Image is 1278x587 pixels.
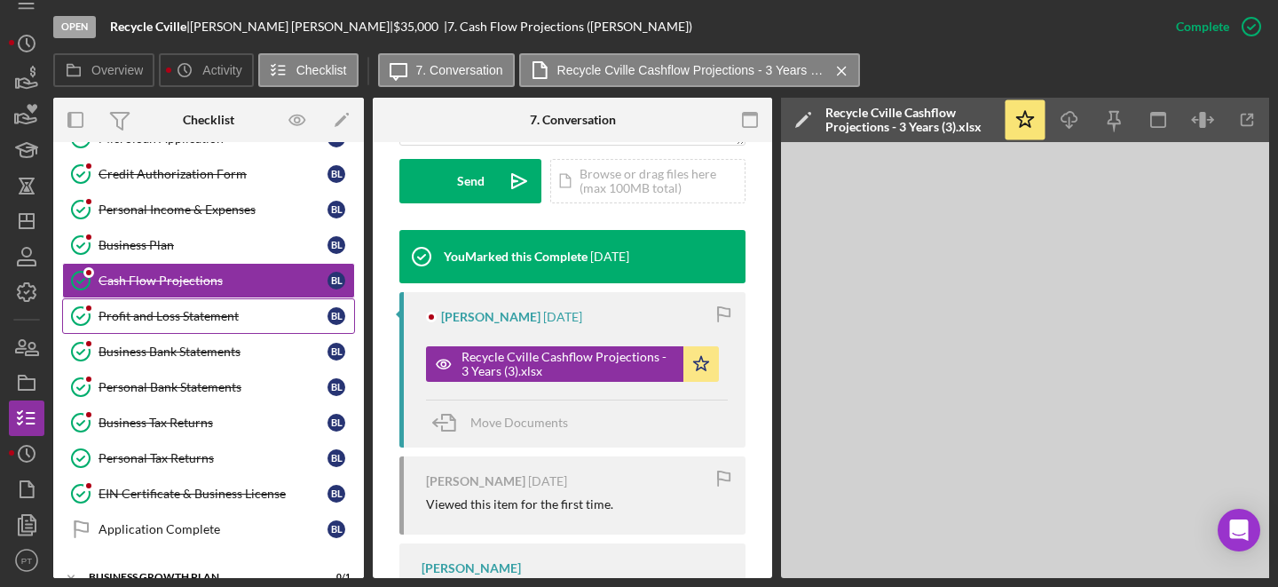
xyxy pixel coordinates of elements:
[62,263,355,298] a: Cash Flow ProjectionsBL
[62,334,355,369] a: Business Bank StatementsBL
[470,415,568,430] span: Move Documents
[426,474,525,488] div: [PERSON_NAME]
[62,227,355,263] a: Business PlanBL
[457,159,485,203] div: Send
[99,487,327,501] div: EIN Certificate & Business License
[530,113,616,127] div: 7. Conversation
[327,449,345,467] div: B L
[99,380,327,394] div: Personal Bank Statements
[426,346,719,382] button: Recycle Cville Cashflow Projections - 3 Years (3).xlsx
[9,543,44,578] button: PT
[21,556,32,566] text: PT
[557,63,824,77] label: Recycle Cville Cashflow Projections - 3 Years (3).xlsx
[99,202,327,217] div: Personal Income & Expenses
[99,451,327,465] div: Personal Tax Returns
[426,401,586,445] button: Move Documents
[202,63,241,77] label: Activity
[99,274,327,288] div: Cash Flow Projections
[62,440,355,476] a: Personal Tax ReturnsBL
[327,343,345,361] div: B L
[327,378,345,396] div: B L
[89,572,306,583] div: Business Growth Plan
[399,159,541,203] button: Send
[825,106,994,134] div: Recycle Cville Cashflow Projections - 3 Years (3).xlsx
[378,53,515,87] button: 7. Conversation
[319,572,351,583] div: 0 / 1
[422,561,521,575] div: [PERSON_NAME]
[91,63,143,77] label: Overview
[528,474,567,488] time: 2025-09-01 23:23
[62,298,355,334] a: Profit and Loss StatementBL
[99,309,327,323] div: Profit and Loss Statement
[327,236,345,254] div: B L
[62,192,355,227] a: Personal Income & ExpensesBL
[1176,9,1229,44] div: Complete
[62,405,355,440] a: Business Tax ReturnsBL
[110,20,190,34] div: |
[327,201,345,218] div: B L
[99,416,327,430] div: Business Tax Returns
[461,350,674,378] div: Recycle Cville Cashflow Projections - 3 Years (3).xlsx
[53,16,96,38] div: Open
[99,345,327,359] div: Business Bank Statements
[258,53,359,87] button: Checklist
[190,20,393,34] div: [PERSON_NAME] [PERSON_NAME] |
[327,165,345,183] div: B L
[62,156,355,192] a: Credit Authorization FormBL
[327,414,345,432] div: B L
[183,113,234,127] div: Checklist
[444,250,588,264] div: You Marked this Complete
[590,250,629,264] time: 2025-09-08 19:12
[327,485,345,503] div: B L
[393,19,438,34] span: $35,000
[99,238,327,252] div: Business Plan
[327,307,345,325] div: B L
[296,63,347,77] label: Checklist
[62,476,355,512] a: EIN Certificate & Business LicenseBL
[416,63,503,77] label: 7. Conversation
[110,19,186,34] b: Recycle Cville
[99,167,327,181] div: Credit Authorization Form
[53,53,154,87] button: Overview
[159,53,253,87] button: Activity
[1218,509,1260,551] div: Open Intercom Messenger
[327,272,345,290] div: B L
[444,20,692,34] div: | 7. Cash Flow Projections ([PERSON_NAME])
[327,520,345,538] div: B L
[62,512,355,547] a: Application CompleteBL
[441,310,540,324] div: [PERSON_NAME]
[62,369,355,405] a: Personal Bank StatementsBL
[99,522,327,536] div: Application Complete
[1158,9,1269,44] button: Complete
[519,53,860,87] button: Recycle Cville Cashflow Projections - 3 Years (3).xlsx
[543,310,582,324] time: 2025-09-01 23:23
[426,497,613,512] div: Viewed this item for the first time.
